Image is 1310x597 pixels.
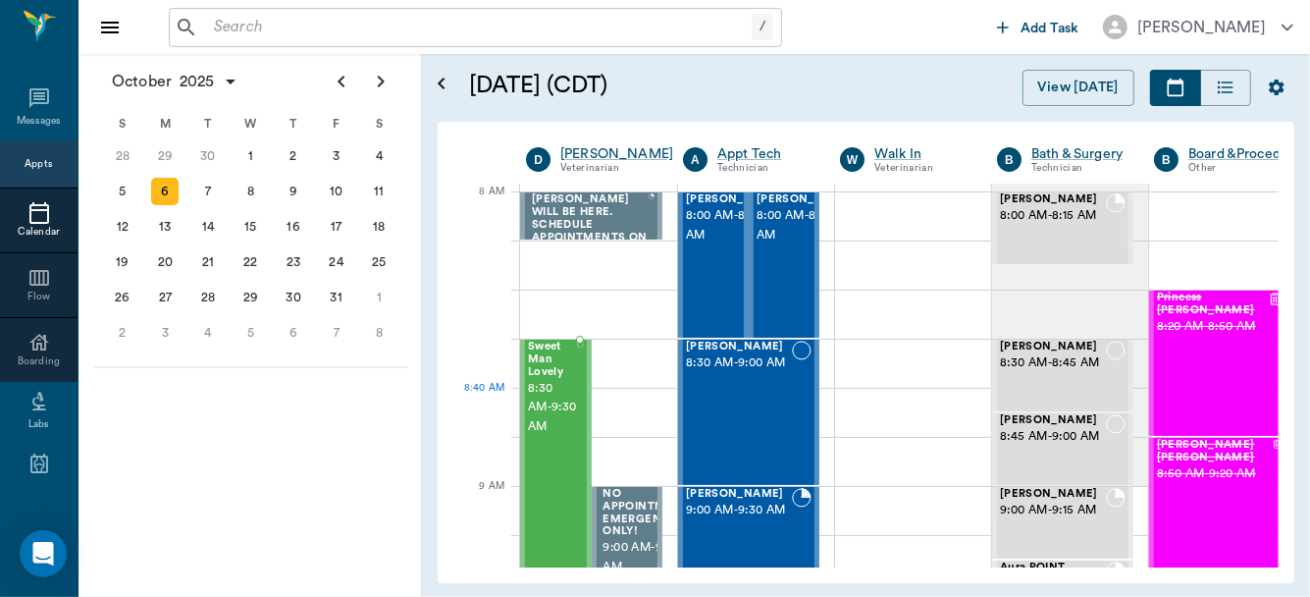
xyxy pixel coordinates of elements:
[237,213,265,241] div: Wednesday, October 15, 2025
[752,14,773,40] div: /
[1149,290,1290,437] div: CANCELED, 8:20 AM - 8:50 AM
[1000,488,1106,501] span: [PERSON_NAME]
[453,182,504,231] div: 8 AM
[20,530,67,577] div: Open Intercom Messenger
[194,178,222,205] div: Tuesday, October 7, 2025
[430,46,453,122] button: Open calendar
[560,160,673,177] div: Veterinarian
[151,213,179,241] div: Monday, October 13, 2025
[757,206,855,245] span: 8:00 AM - 8:30 AM
[1157,292,1268,317] span: Princess [PERSON_NAME]
[528,379,577,438] span: 8:30 AM - 9:30 AM
[194,142,222,170] div: Tuesday, September 30, 2025
[603,488,694,538] span: NO APPOINTMENT! EMERGENCY ONLY!
[1031,144,1125,164] a: Bath & Surgery
[237,319,265,347] div: Wednesday, November 5, 2025
[1000,562,1106,574] span: Aura POINT
[532,193,649,256] span: [PERSON_NAME] WILL BE HERE. SCHEDULE APPOINTMENTS ON HER SIDE
[109,284,136,311] div: Sunday, October 26, 2025
[323,248,350,276] div: Friday, October 24, 2025
[992,339,1133,412] div: NOT_CONFIRMED, 8:30 AM - 8:45 AM
[1188,160,1308,177] div: Other
[194,213,222,241] div: Tuesday, October 14, 2025
[528,341,577,378] span: Sweet Man Lovely
[323,178,350,205] div: Friday, October 10, 2025
[992,412,1133,486] div: NOT_CONFIRMED, 8:45 AM - 9:00 AM
[365,284,393,311] div: Saturday, November 1, 2025
[206,14,752,41] input: Search
[1000,206,1106,226] span: 8:00 AM - 8:15 AM
[90,8,130,47] button: Close drawer
[237,178,265,205] div: Wednesday, October 8, 2025
[151,284,179,311] div: Monday, October 27, 2025
[176,68,219,95] span: 2025
[520,191,662,241] div: BOOKED, 8:00 AM - 8:10 AM
[840,147,865,172] div: W
[992,191,1133,265] div: BOOKED, 8:00 AM - 8:15 AM
[144,109,187,138] div: M
[109,178,136,205] div: Sunday, October 5, 2025
[603,538,694,577] span: 9:00 AM - 9:30 AM
[1087,9,1309,45] button: [PERSON_NAME]
[361,62,400,101] button: Next page
[686,206,784,245] span: 8:00 AM - 8:30 AM
[686,341,792,353] span: [PERSON_NAME]
[717,144,811,164] a: Appt Tech
[686,488,792,501] span: [PERSON_NAME]
[469,70,807,101] h5: [DATE] (CDT)
[1000,414,1106,427] span: [PERSON_NAME]
[230,109,273,138] div: W
[109,213,136,241] div: Sunday, October 12, 2025
[678,191,749,339] div: NOT_CONFIRMED, 8:00 AM - 8:30 AM
[365,178,393,205] div: Saturday, October 11, 2025
[323,142,350,170] div: Friday, October 3, 2025
[874,160,968,177] div: Veterinarian
[280,248,307,276] div: Thursday, October 23, 2025
[1154,147,1179,172] div: B
[315,109,358,138] div: F
[1188,144,1308,164] a: Board &Procedures
[1000,193,1106,206] span: [PERSON_NAME]
[1022,70,1134,106] button: View [DATE]
[560,144,673,164] a: [PERSON_NAME]
[109,319,136,347] div: Sunday, November 2, 2025
[1149,437,1290,584] div: CANCELED, 8:50 AM - 9:20 AM
[997,147,1022,172] div: B
[186,109,230,138] div: T
[109,142,136,170] div: Sunday, September 28, 2025
[1157,317,1268,337] span: 8:20 AM - 8:50 AM
[992,486,1133,560] div: BOOKED, 9:00 AM - 9:15 AM
[717,160,811,177] div: Technician
[1000,501,1106,520] span: 9:00 AM - 9:15 AM
[323,319,350,347] div: Friday, November 7, 2025
[280,284,307,311] div: Thursday, October 30, 2025
[17,114,62,129] div: Messages
[237,248,265,276] div: Wednesday, October 22, 2025
[323,284,350,311] div: Friday, October 31, 2025
[989,9,1087,45] button: Add Task
[1031,160,1125,177] div: Technician
[194,284,222,311] div: Tuesday, October 28, 2025
[678,339,819,486] div: NOT_CONFIRMED, 8:30 AM - 9:00 AM
[151,178,179,205] div: Today, Monday, October 6, 2025
[108,68,176,95] span: October
[1000,353,1106,373] span: 8:30 AM - 8:45 AM
[151,248,179,276] div: Monday, October 20, 2025
[194,319,222,347] div: Tuesday, November 4, 2025
[28,417,49,432] div: Labs
[109,248,136,276] div: Sunday, October 19, 2025
[757,193,855,206] span: [PERSON_NAME]
[874,144,968,164] a: Walk In
[749,191,819,339] div: NOT_CONFIRMED, 8:00 AM - 8:30 AM
[357,109,400,138] div: S
[272,109,315,138] div: T
[453,476,504,525] div: 9 AM
[1157,439,1272,464] span: [PERSON_NAME] [PERSON_NAME]
[1000,427,1106,447] span: 8:45 AM - 9:00 AM
[101,109,144,138] div: S
[526,147,550,172] div: D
